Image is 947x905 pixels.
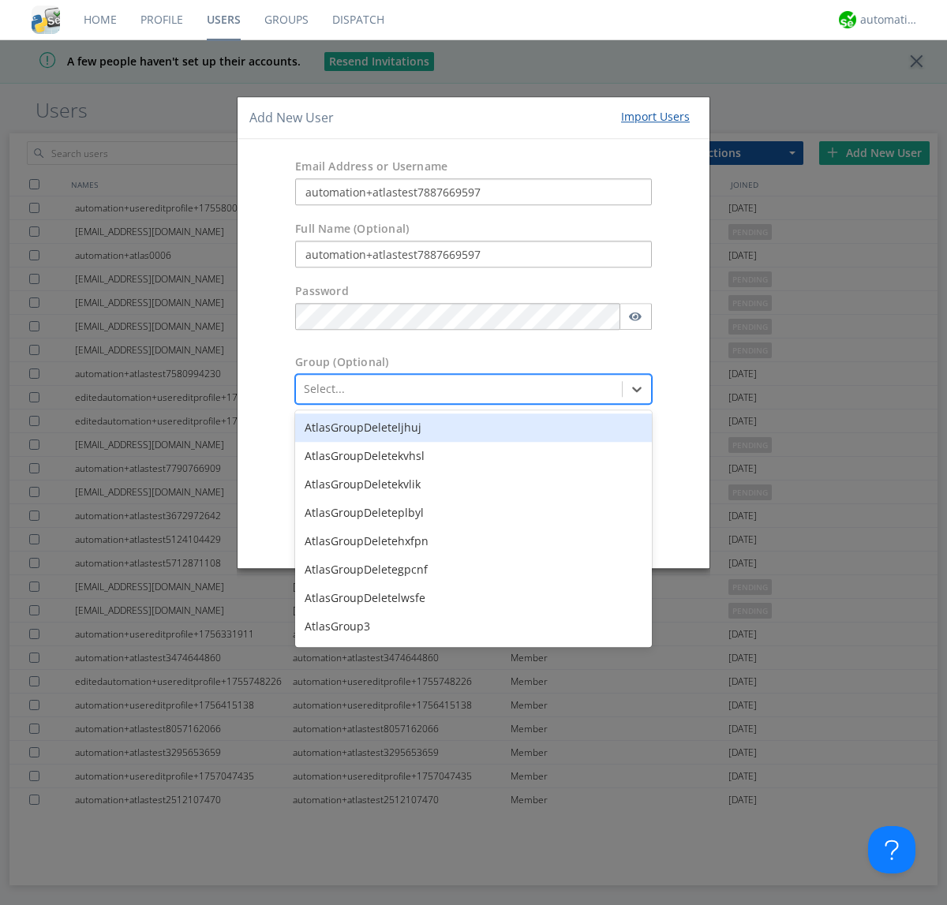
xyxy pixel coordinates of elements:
label: Group (Optional) [295,355,388,371]
h4: Add New User [249,109,334,127]
div: automation+atlas [860,12,919,28]
div: AtlasGroupDeleteplbyl [295,499,652,528]
label: Password [295,284,349,300]
div: Import Users [621,109,690,125]
div: AtlasGroup3 [295,613,652,641]
label: Email Address or Username [295,159,447,175]
div: AtlasGroupDeletelwsfe [295,585,652,613]
input: e.g. email@address.com, Housekeeping1 [295,179,652,206]
label: Full Name (Optional) [295,222,409,237]
img: d2d01cd9b4174d08988066c6d424eccd [839,11,856,28]
div: AtlasGroupDeletemfkvo [295,641,652,670]
div: AtlasGroupDeletekvlik [295,471,652,499]
div: AtlasGroupDeletegpcnf [295,556,652,585]
div: AtlasGroupDeleteljhuj [295,414,652,443]
div: AtlasGroupDeletekvhsl [295,443,652,471]
input: Julie Appleseed [295,241,652,268]
img: cddb5a64eb264b2086981ab96f4c1ba7 [32,6,60,34]
div: AtlasGroupDeletehxfpn [295,528,652,556]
